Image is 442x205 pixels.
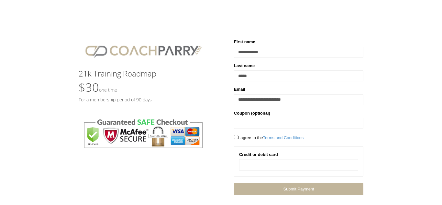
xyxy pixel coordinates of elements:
[79,79,117,95] span: $30
[243,162,354,168] iframe: Secure card payment input frame
[239,151,278,158] label: Credit or debit card
[234,110,270,117] label: Coupon (optional)
[234,86,245,93] label: Email
[263,135,304,140] a: Terms and Conditions
[234,63,255,69] label: Last name
[283,187,314,191] span: Submit Payment
[79,39,208,63] img: CPlogo.png
[234,39,255,45] label: First name
[99,87,117,93] small: One time
[234,183,363,195] a: Submit Payment
[234,135,304,140] span: I agree to the
[79,69,208,78] h3: 21k Training Roadmap
[79,97,208,102] h5: For a membership period of 90 days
